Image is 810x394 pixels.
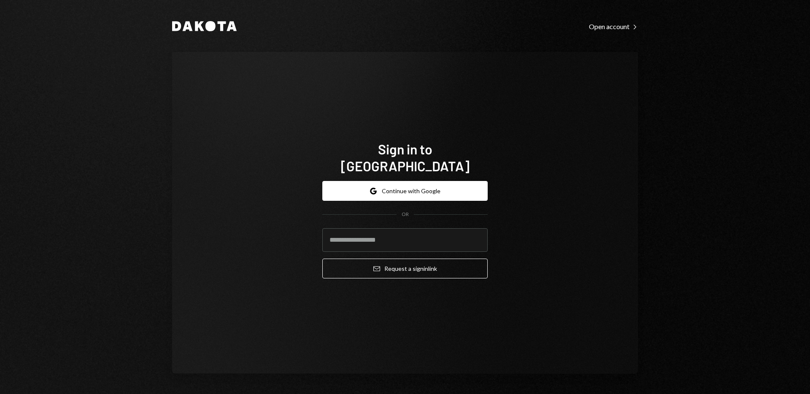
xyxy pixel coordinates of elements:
[322,259,488,278] button: Request a signinlink
[322,140,488,174] h1: Sign in to [GEOGRAPHIC_DATA]
[402,211,409,218] div: OR
[589,22,638,31] a: Open account
[322,181,488,201] button: Continue with Google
